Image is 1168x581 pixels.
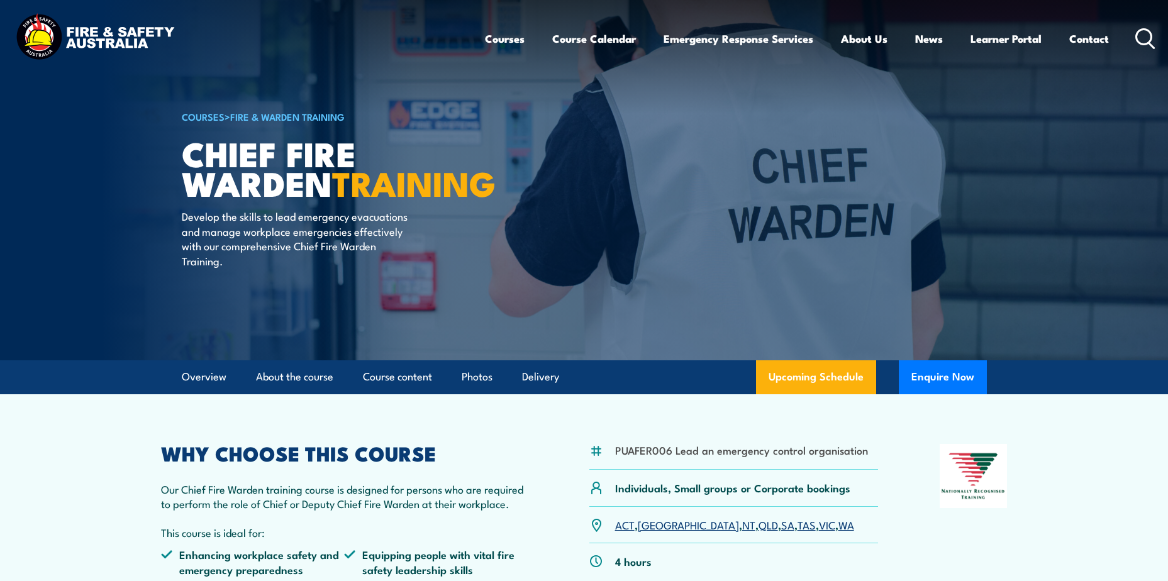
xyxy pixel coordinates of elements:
[161,444,528,462] h2: WHY CHOOSE THIS COURSE
[615,443,868,457] li: PUAFER006 Lead an emergency control organisation
[182,109,492,124] h6: >
[838,517,854,532] a: WA
[182,360,226,394] a: Overview
[230,109,345,123] a: Fire & Warden Training
[971,22,1042,55] a: Learner Portal
[161,525,528,539] p: This course is ideal for:
[552,22,636,55] a: Course Calendar
[615,480,850,495] p: Individuals, Small groups or Corporate bookings
[759,517,778,532] a: QLD
[781,517,794,532] a: SA
[841,22,887,55] a: About Us
[256,360,333,394] a: About the course
[615,517,854,532] p: , , , , , , ,
[819,517,835,532] a: VIC
[182,138,492,197] h1: Chief Fire Warden
[332,156,496,208] strong: TRAINING
[522,360,559,394] a: Delivery
[363,360,432,394] a: Course content
[798,517,816,532] a: TAS
[485,22,525,55] a: Courses
[915,22,943,55] a: News
[1069,22,1109,55] a: Contact
[638,517,739,532] a: [GEOGRAPHIC_DATA]
[161,547,345,577] li: Enhancing workplace safety and emergency preparedness
[756,360,876,394] a: Upcoming Schedule
[615,517,635,532] a: ACT
[161,482,528,511] p: Our Chief Fire Warden training course is designed for persons who are required to perform the rol...
[664,22,813,55] a: Emergency Response Services
[899,360,987,394] button: Enquire Now
[182,109,225,123] a: COURSES
[940,444,1008,508] img: Nationally Recognised Training logo.
[615,554,652,568] p: 4 hours
[462,360,492,394] a: Photos
[182,209,411,268] p: Develop the skills to lead emergency evacuations and manage workplace emergencies effectively wit...
[344,547,528,577] li: Equipping people with vital fire safety leadership skills
[742,517,755,532] a: NT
